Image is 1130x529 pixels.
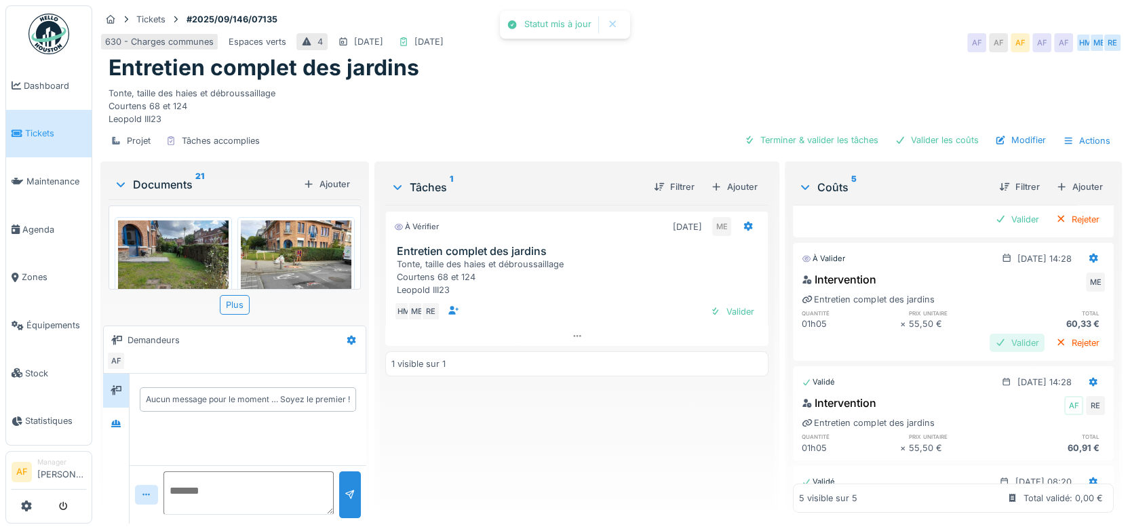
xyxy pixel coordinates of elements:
div: 01h05 [802,442,900,454]
div: Aucun message pour le moment … Soyez le premier ! [146,393,350,406]
sup: 5 [851,179,857,195]
span: Statistiques [25,414,86,427]
h6: total [1007,309,1105,317]
div: Valider [990,334,1045,352]
div: Manager [37,457,86,467]
div: Tâches accomplies [182,134,260,147]
div: ME [712,217,731,236]
h1: Entretien complet des jardins [109,55,419,81]
div: [DATE] 14:28 [1017,252,1072,265]
div: 60,91 € [1007,442,1105,454]
div: Valider les coûts [889,131,984,149]
div: Statut mis à jour [524,19,591,31]
div: Projet [127,134,151,147]
div: Validé [802,376,835,388]
div: Ajouter [705,178,763,196]
div: Terminer & valider les tâches [739,131,884,149]
div: HM [394,302,413,321]
div: Valider [990,210,1045,229]
div: Plus [220,295,250,315]
div: AF [1032,33,1051,52]
div: RE [421,302,440,321]
div: Tonte, taille des haies et débroussaillage Courtens 68 et 124 Leopold III23 [109,81,1114,126]
div: Modifier [990,131,1051,149]
a: Dashboard [6,62,92,110]
div: RE [1103,33,1122,52]
span: Équipements [26,319,86,332]
div: 55,50 € [909,442,1007,454]
div: [DATE] [673,220,702,233]
div: Intervention [802,395,876,411]
div: Filtrer [648,178,700,196]
div: HM [1076,33,1095,52]
div: Tonte, taille des haies et débroussaillage Courtens 68 et 124 Leopold III23 [397,258,763,297]
div: 60,33 € [1007,317,1105,330]
div: 630 - Charges communes [105,35,214,48]
div: ME [1089,33,1108,52]
sup: 21 [195,176,204,193]
div: [DATE] [414,35,444,48]
a: Statistiques [6,397,92,446]
div: À vérifier [394,221,439,233]
img: t44q4puwo8vukcmw46gif7g0wyas [241,220,351,303]
li: [PERSON_NAME] [37,457,86,486]
div: × [900,442,909,454]
div: Espaces verts [229,35,286,48]
div: [DATE] 14:28 [1017,376,1072,389]
div: AF [989,33,1008,52]
div: 4 [317,35,323,48]
div: Ajouter [1051,178,1108,196]
div: 5 visible sur 5 [799,492,857,505]
h6: quantité [802,432,900,441]
span: Dashboard [24,79,86,92]
a: Équipements [6,301,92,349]
div: ME [408,302,427,321]
div: AF [1064,396,1083,415]
div: Demandeurs [128,334,180,347]
a: Maintenance [6,157,92,205]
a: Zones [6,254,92,302]
a: Agenda [6,205,92,254]
div: RE [1086,396,1105,415]
div: Validé [802,476,835,488]
div: 1 visible sur 1 [391,357,446,370]
sup: 1 [450,179,453,195]
div: Rejeter [1050,334,1105,352]
div: AF [1011,33,1030,52]
span: Maintenance [26,175,86,188]
div: Rejeter [1050,210,1105,229]
div: Actions [1057,131,1116,151]
h3: Entretien complet des jardins [397,245,763,258]
div: [DATE] [354,35,383,48]
div: [DATE] 08:20 [1015,475,1072,488]
a: AF Manager[PERSON_NAME] [12,457,86,490]
div: Tickets [136,13,165,26]
div: AF [1054,33,1073,52]
div: Entretien complet des jardins [802,293,934,306]
img: grbmpk277e3ikc006lo69lt16r5f [118,220,229,303]
div: Ajouter [298,175,355,193]
span: Agenda [22,223,86,236]
div: AF [967,33,986,52]
img: Badge_color-CXgf-gQk.svg [28,14,69,54]
h6: prix unitaire [909,432,1007,441]
div: × [900,317,909,330]
div: Filtrer [994,178,1045,196]
h6: prix unitaire [909,309,1007,317]
div: Coûts [798,179,988,195]
div: ME [1086,273,1105,292]
div: Valider [705,302,760,321]
h6: total [1007,432,1105,441]
div: Tâches [391,179,644,195]
span: Stock [25,367,86,380]
div: Documents [114,176,298,193]
a: Tickets [6,110,92,158]
div: 01h05 [802,317,900,330]
div: À valider [802,253,845,264]
div: Entretien complet des jardins [802,416,934,429]
strong: #2025/09/146/07135 [181,13,283,26]
a: Stock [6,349,92,397]
span: Zones [22,271,86,283]
span: Tickets [25,127,86,140]
div: Intervention [802,271,876,288]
